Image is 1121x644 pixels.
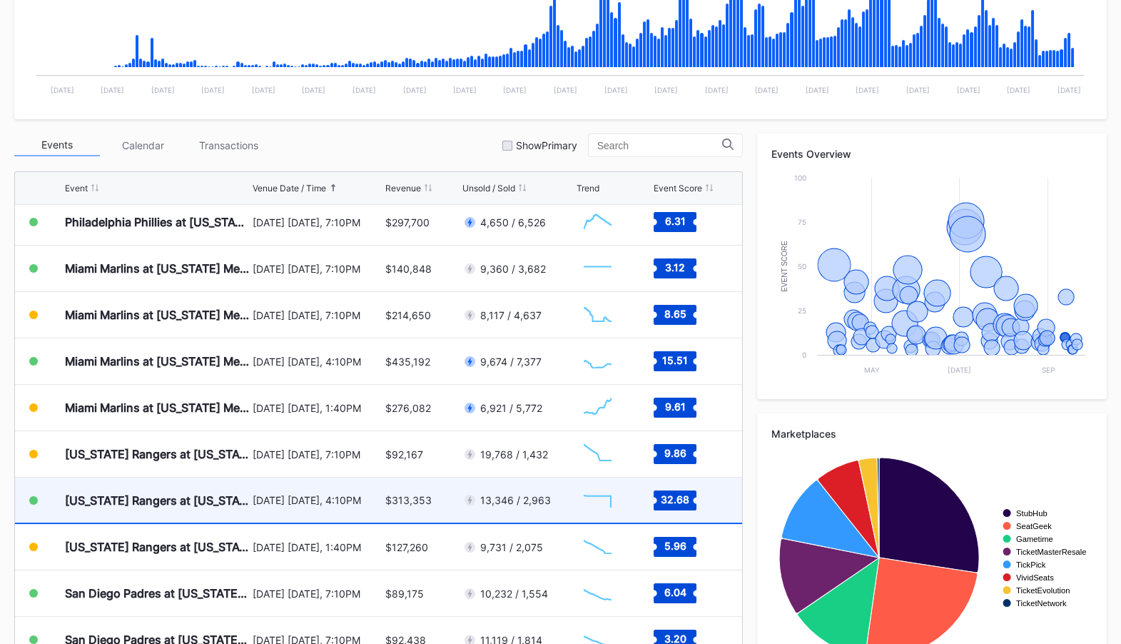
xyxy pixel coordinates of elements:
[65,308,249,322] div: Miami Marlins at [US_STATE] Mets (Fireworks Night)
[664,586,686,598] text: 6.04
[480,309,542,321] div: 8,117 / 4,637
[577,297,619,333] svg: Chart title
[577,575,619,611] svg: Chart title
[577,529,619,565] svg: Chart title
[385,183,421,193] div: Revenue
[948,366,971,374] text: [DATE]
[385,309,431,321] div: $214,650
[480,448,548,461] div: 19,768 / 1,432
[253,356,382,368] div: [DATE] [DATE], 4:10PM
[1016,599,1067,608] text: TicketNetwork
[705,86,729,94] text: [DATE]
[186,134,271,156] div: Transactions
[65,401,249,415] div: Miami Marlins at [US_STATE] Mets
[1016,522,1052,530] text: SeatGeek
[577,183,599,193] div: Trend
[597,140,722,151] input: Search
[253,183,326,193] div: Venue Date / Time
[1016,586,1070,595] text: TicketEvolution
[302,86,325,94] text: [DATE]
[480,402,542,414] div: 6,921 / 5,772
[402,86,426,94] text: [DATE]
[577,390,619,426] svg: Chart title
[151,86,175,94] text: [DATE]
[252,86,275,94] text: [DATE]
[51,86,74,94] text: [DATE]
[385,263,432,275] div: $140,848
[604,86,628,94] text: [DATE]
[665,261,685,273] text: 3.12
[654,183,702,193] div: Event Score
[253,309,382,321] div: [DATE] [DATE], 7:10PM
[577,483,619,518] svg: Chart title
[661,493,689,505] text: 32.68
[65,493,249,508] div: [US_STATE] Rangers at [US_STATE] Mets (Mets Alumni Classic/Mrs. Met Taxicab [GEOGRAPHIC_DATA] Giv...
[253,448,382,461] div: [DATE] [DATE], 7:10PM
[1016,560,1046,569] text: TickPick
[253,541,382,553] div: [DATE] [DATE], 1:40PM
[385,588,424,600] div: $89,175
[480,588,548,600] div: 10,232 / 1,554
[798,218,806,226] text: 75
[1016,535,1053,543] text: Gametime
[65,261,249,276] div: Miami Marlins at [US_STATE] Mets
[665,401,686,413] text: 9.61
[65,183,88,193] div: Event
[798,306,806,315] text: 25
[1057,86,1081,94] text: [DATE]
[554,86,577,94] text: [DATE]
[577,204,619,240] svg: Chart title
[1042,366,1055,374] text: Sep
[771,171,1092,385] svg: Chart title
[385,216,430,228] div: $297,700
[503,86,527,94] text: [DATE]
[664,308,686,320] text: 8.65
[385,448,423,461] div: $92,167
[253,263,382,275] div: [DATE] [DATE], 7:10PM
[201,86,225,94] text: [DATE]
[480,541,543,553] div: 9,731 / 2,075
[480,263,546,275] div: 9,360 / 3,682
[253,494,382,506] div: [DATE] [DATE], 4:10PM
[662,354,688,366] text: 15.51
[665,215,686,227] text: 6.31
[781,241,788,292] text: Event Score
[253,216,382,228] div: [DATE] [DATE], 7:10PM
[794,173,806,182] text: 100
[385,356,430,368] div: $435,192
[65,447,249,461] div: [US_STATE] Rangers at [US_STATE] Mets
[100,134,186,156] div: Calendar
[385,541,428,553] div: $127,260
[65,215,249,229] div: Philadelphia Phillies at [US_STATE] Mets
[65,354,249,368] div: Miami Marlins at [US_STATE] Mets ([PERSON_NAME] Giveaway)
[856,86,879,94] text: [DATE]
[480,216,546,228] div: 4,650 / 6,526
[352,86,376,94] text: [DATE]
[577,251,619,286] svg: Chart title
[654,86,678,94] text: [DATE]
[1016,548,1086,556] text: TicketMasterResale
[65,586,249,600] div: San Diego Padres at [US_STATE] Mets
[771,148,1092,160] div: Events Overview
[664,540,686,552] text: 5.96
[906,86,930,94] text: [DATE]
[864,366,880,374] text: May
[802,351,806,359] text: 0
[1007,86,1030,94] text: [DATE]
[253,402,382,414] div: [DATE] [DATE], 1:40PM
[385,402,431,414] div: $276,082
[453,86,477,94] text: [DATE]
[480,356,542,368] div: 9,674 / 7,377
[65,540,249,554] div: [US_STATE] Rangers at [US_STATE] Mets (Kids Color-In Lunchbox Giveaway)
[755,86,778,94] text: [DATE]
[14,134,100,156] div: Events
[101,86,124,94] text: [DATE]
[462,183,515,193] div: Unsold / Sold
[577,436,619,472] svg: Chart title
[516,139,577,151] div: Show Primary
[480,494,551,506] div: 13,346 / 2,963
[664,447,686,459] text: 9.86
[253,588,382,600] div: [DATE] [DATE], 7:10PM
[385,494,432,506] div: $313,353
[806,86,829,94] text: [DATE]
